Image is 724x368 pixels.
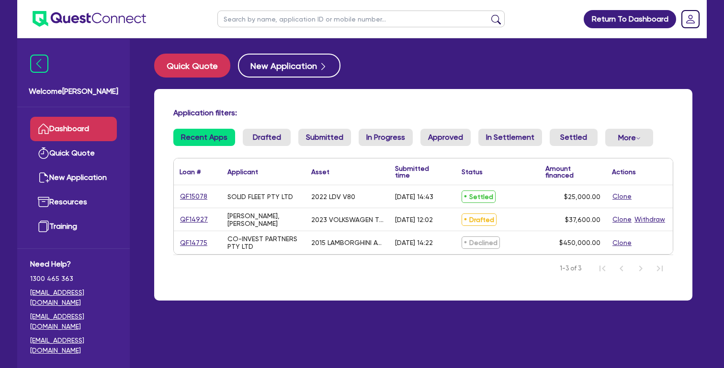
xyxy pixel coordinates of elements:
button: Quick Quote [154,54,230,78]
span: $37,600.00 [565,216,600,223]
a: Quick Quote [30,141,117,166]
div: Amount financed [545,165,600,178]
a: Quick Quote [154,54,238,78]
a: Dropdown toggle [678,7,703,32]
div: 2023 VOLKSWAGEN TIGUAN [311,216,384,223]
button: Clone [612,214,632,225]
span: $25,000.00 [564,193,600,201]
div: [DATE] 14:22 [395,239,433,246]
button: New Application [238,54,340,78]
a: Approved [420,129,471,146]
span: Declined [462,236,500,249]
div: Submitted time [395,165,441,178]
a: Drafted [243,129,291,146]
a: [EMAIL_ADDRESS][DOMAIN_NAME] [30,288,117,308]
img: quest-connect-logo-blue [33,11,146,27]
button: First Page [593,259,612,278]
a: New Application [30,166,117,190]
a: Resources [30,190,117,214]
a: Return To Dashboard [584,10,676,28]
a: Training [30,214,117,239]
div: Asset [311,168,329,175]
button: Withdraw [634,214,666,225]
button: Last Page [650,259,669,278]
input: Search by name, application ID or mobile number... [217,11,505,27]
div: Actions [612,168,636,175]
span: Need Help? [30,258,117,270]
h4: Application filters: [173,108,673,117]
a: QF14927 [180,214,208,225]
a: In Progress [359,129,413,146]
a: Settled [550,129,598,146]
button: Clone [612,191,632,202]
span: 1300 465 363 [30,274,117,284]
div: [DATE] 12:02 [395,216,433,223]
a: [EMAIL_ADDRESS][DOMAIN_NAME] [30,335,117,356]
div: Loan # [180,168,201,175]
a: Dashboard [30,117,117,141]
a: [EMAIL_ADDRESS][DOMAIN_NAME] [30,312,117,332]
span: Settled [462,190,496,203]
div: Status [462,168,483,175]
span: Welcome [PERSON_NAME] [29,86,118,97]
img: resources [38,196,49,208]
img: quick-quote [38,147,49,159]
a: Submitted [298,129,351,146]
div: CO-INVEST PARTNERS PTY LTD [227,235,300,250]
a: Recent Apps [173,129,235,146]
a: QF14775 [180,237,208,248]
img: new-application [38,172,49,183]
button: Clone [612,237,632,248]
span: $450,000.00 [559,239,600,246]
div: [PERSON_NAME], [PERSON_NAME] [227,212,300,227]
span: Drafted [462,213,497,226]
button: Next Page [631,259,650,278]
button: Dropdown toggle [605,129,653,146]
a: In Settlement [478,129,542,146]
div: 2022 LDV V80 [311,193,355,201]
span: 1-3 of 3 [560,264,581,273]
div: [DATE] 14:43 [395,193,433,201]
img: icon-menu-close [30,55,48,73]
a: QF15078 [180,191,208,202]
div: SOLID FLEET PTY LTD [227,193,293,201]
div: 2015 LAMBORGHINI AVENTADOR [311,239,384,246]
button: Previous Page [612,259,631,278]
div: Applicant [227,168,258,175]
img: training [38,221,49,232]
